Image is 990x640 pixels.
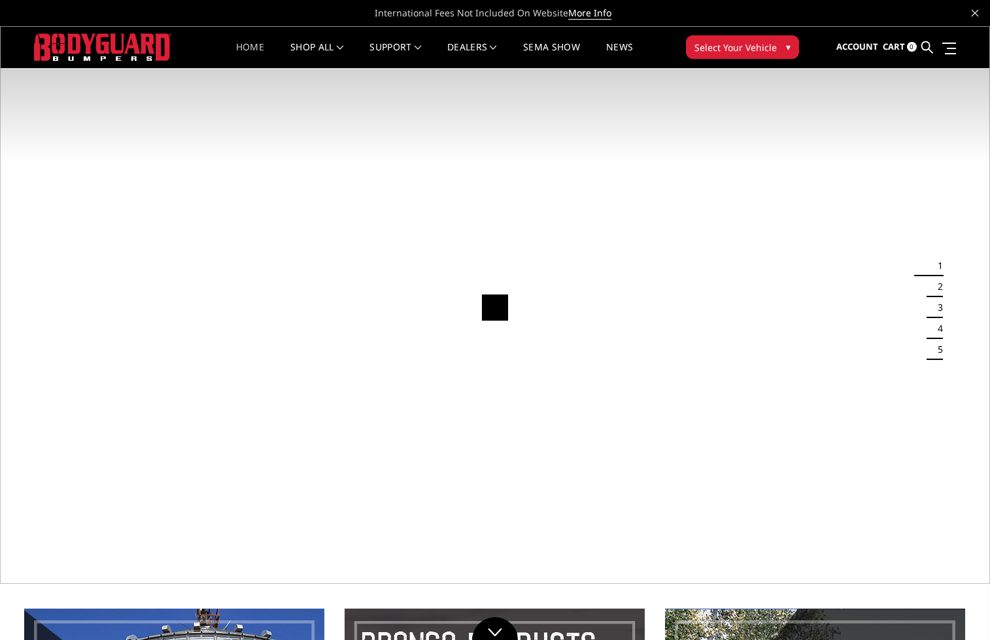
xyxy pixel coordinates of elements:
[568,7,611,20] a: More Info
[930,255,943,276] button: 1 of 5
[836,41,878,52] span: Account
[930,318,943,339] button: 4 of 5
[930,339,943,360] button: 5 of 5
[836,29,878,65] a: Account
[34,33,171,60] img: BODYGUARD BUMPERS
[930,297,943,318] button: 3 of 5
[447,43,497,68] a: Dealers
[290,43,343,68] a: shop all
[369,43,421,68] a: Support
[606,43,633,68] a: News
[883,41,905,52] span: Cart
[786,40,791,54] span: ▾
[883,29,917,65] a: Cart 0
[930,276,943,297] button: 2 of 5
[694,41,777,54] span: Select Your Vehicle
[236,43,264,68] a: Home
[907,42,917,52] span: 0
[686,35,799,59] button: Select Your Vehicle
[523,43,580,68] a: SEMA Show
